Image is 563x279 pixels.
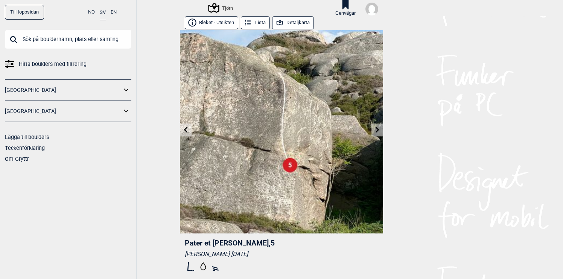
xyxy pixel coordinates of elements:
[241,16,270,29] button: Lista
[5,59,131,70] a: Hitta boulders med filtrering
[88,5,95,20] button: NO
[209,3,233,12] div: Tjörn
[5,106,122,117] a: [GEOGRAPHIC_DATA]
[185,239,275,247] span: Pater et [PERSON_NAME] , 5
[185,16,238,29] button: Bleket - Utsikten
[111,5,117,20] button: EN
[5,145,45,151] a: Teckenförklaring
[185,250,378,258] div: [PERSON_NAME] [DATE]
[365,3,378,15] img: User fallback1
[5,85,122,96] a: [GEOGRAPHIC_DATA]
[100,5,106,20] button: SV
[19,59,87,70] span: Hitta boulders med filtrering
[5,134,49,140] a: Lägga till boulders
[5,156,29,162] a: Om Gryttr
[272,16,314,29] button: Detaljkarta
[5,29,131,49] input: Sök på bouldernamn, plats eller samling
[5,5,44,20] a: Till toppsidan
[180,30,383,233] img: Pater et Filius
